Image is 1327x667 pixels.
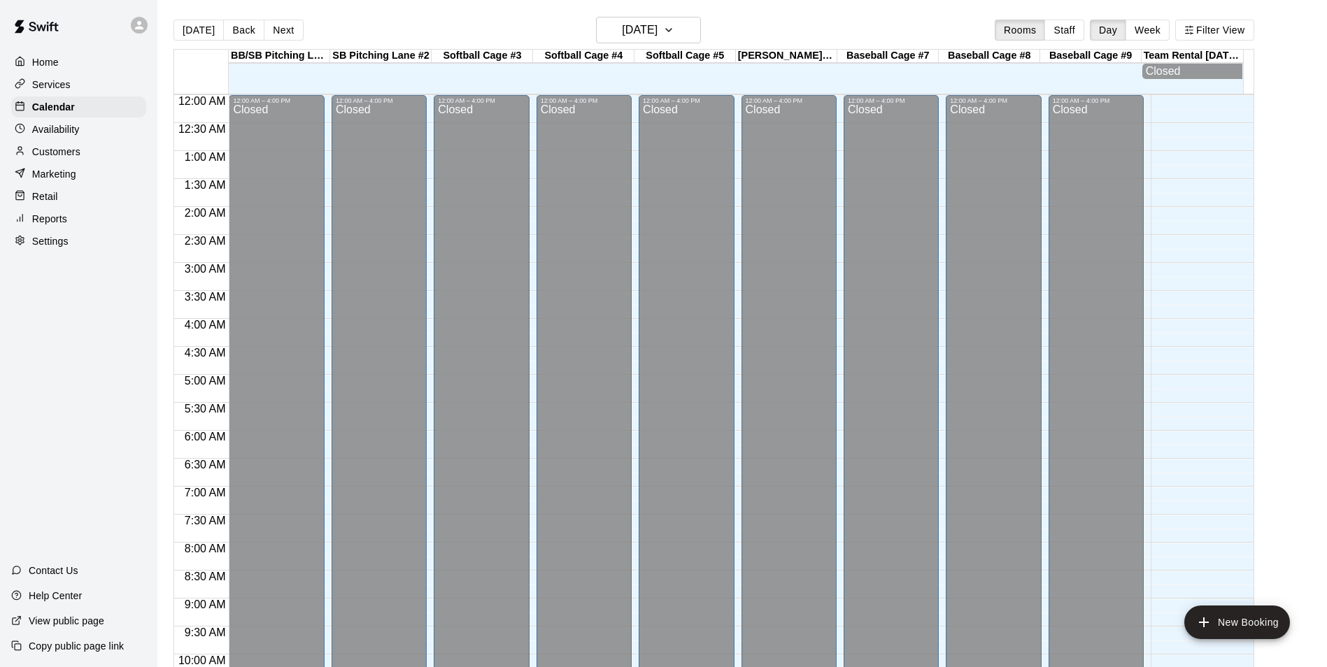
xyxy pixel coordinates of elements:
a: Reports [11,208,146,229]
div: Softball Cage #4 [533,50,634,63]
a: Home [11,52,146,73]
div: 12:00 AM – 4:00 PM [746,97,832,104]
button: Filter View [1175,20,1254,41]
button: Next [264,20,303,41]
a: Marketing [11,164,146,185]
p: Retail [32,189,58,203]
div: 12:00 AM – 4:00 PM [438,97,525,104]
span: 5:30 AM [181,403,229,415]
span: 9:30 AM [181,626,229,638]
button: Day [1090,20,1126,41]
p: Services [32,78,71,92]
span: 2:30 AM [181,235,229,247]
span: 2:00 AM [181,207,229,219]
button: Back [223,20,264,41]
h6: [DATE] [622,20,658,40]
span: 7:00 AM [181,487,229,499]
span: 1:30 AM [181,179,229,191]
span: 3:30 AM [181,291,229,303]
a: Customers [11,141,146,162]
button: [DATE] [173,20,224,41]
span: 5:00 AM [181,375,229,387]
span: 3:00 AM [181,263,229,275]
button: Rooms [995,20,1045,41]
p: Availability [32,122,80,136]
div: Team Rental [DATE] Special (2 Hours) [1142,50,1243,63]
a: Availability [11,119,146,140]
p: Copy public page link [29,639,124,653]
button: Week [1126,20,1170,41]
p: View public page [29,614,104,628]
span: 8:30 AM [181,571,229,582]
p: Contact Us [29,564,78,578]
div: SB Pitching Lane #2 [330,50,432,63]
p: Marketing [32,167,76,181]
div: [PERSON_NAME] #6 [736,50,837,63]
div: Baseball Cage #7 [837,50,939,63]
span: 8:00 AM [181,543,229,554]
div: Baseball Cage #8 [939,50,1040,63]
div: Softball Cage #5 [634,50,736,63]
span: 12:30 AM [175,123,229,135]
button: add [1184,605,1290,639]
div: 12:00 AM – 4:00 PM [643,97,730,104]
span: 4:30 AM [181,347,229,359]
a: Settings [11,231,146,252]
a: Calendar [11,96,146,117]
span: 6:00 AM [181,431,229,443]
span: 6:30 AM [181,459,229,471]
div: 12:00 AM – 4:00 PM [950,97,1037,104]
button: Staff [1044,20,1084,41]
a: Retail [11,186,146,207]
div: 12:00 AM – 4:00 PM [233,97,320,104]
div: 12:00 AM – 4:00 PM [336,97,423,104]
button: [DATE] [596,17,701,43]
span: 10:00 AM [175,654,229,666]
span: 9:00 AM [181,598,229,610]
span: 1:00 AM [181,151,229,163]
div: BB/SB Pitching Lane #1 [229,50,330,63]
div: 12:00 AM – 4:00 PM [1053,97,1140,104]
p: Settings [32,234,69,248]
span: 4:00 AM [181,319,229,331]
p: Home [32,55,59,69]
div: Softball Cage #3 [432,50,533,63]
p: Help Center [29,589,82,603]
div: Closed [1146,65,1239,78]
p: Reports [32,212,67,226]
p: Customers [32,145,80,159]
div: Baseball Cage #9 [1040,50,1142,63]
div: 12:00 AM – 4:00 PM [541,97,627,104]
a: Services [11,74,146,95]
span: 7:30 AM [181,515,229,526]
p: Calendar [32,100,75,114]
div: 12:00 AM – 4:00 PM [848,97,935,104]
span: 12:00 AM [175,95,229,107]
